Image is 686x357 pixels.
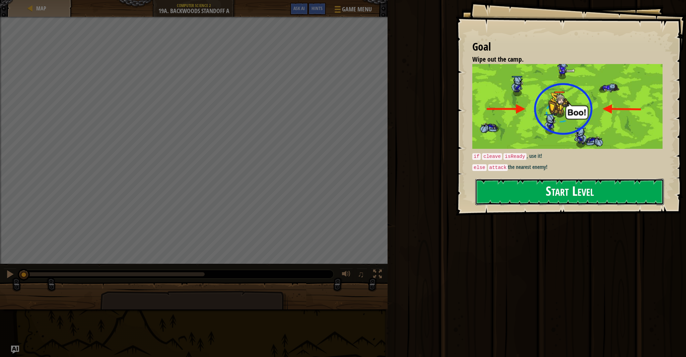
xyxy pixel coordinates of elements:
button: ♫ [356,268,368,282]
a: Map [34,5,46,12]
img: Backwoods standoff intro [472,64,668,148]
button: ⌘ + P: Pause [3,268,17,282]
button: Start Level [475,179,664,205]
span: ♫ [358,269,364,279]
p: , use it! [472,152,668,160]
button: Ask AI [11,346,19,354]
p: the nearest enemy! [472,163,668,171]
span: Ask AI [293,5,305,11]
code: isReady [503,153,526,160]
code: attack [488,164,508,171]
span: Hints [312,5,323,11]
span: Game Menu [342,5,372,14]
button: Ask AI [290,3,308,15]
button: Adjust volume [340,268,353,282]
code: else [472,164,487,171]
button: Toggle fullscreen [371,268,384,282]
button: Game Menu [329,3,376,18]
span: Wipe out the camp. [472,55,524,64]
span: Map [36,5,46,12]
code: if [472,153,481,160]
code: cleave [482,153,502,160]
div: Goal [472,39,663,55]
li: Wipe out the camp. [464,55,661,64]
